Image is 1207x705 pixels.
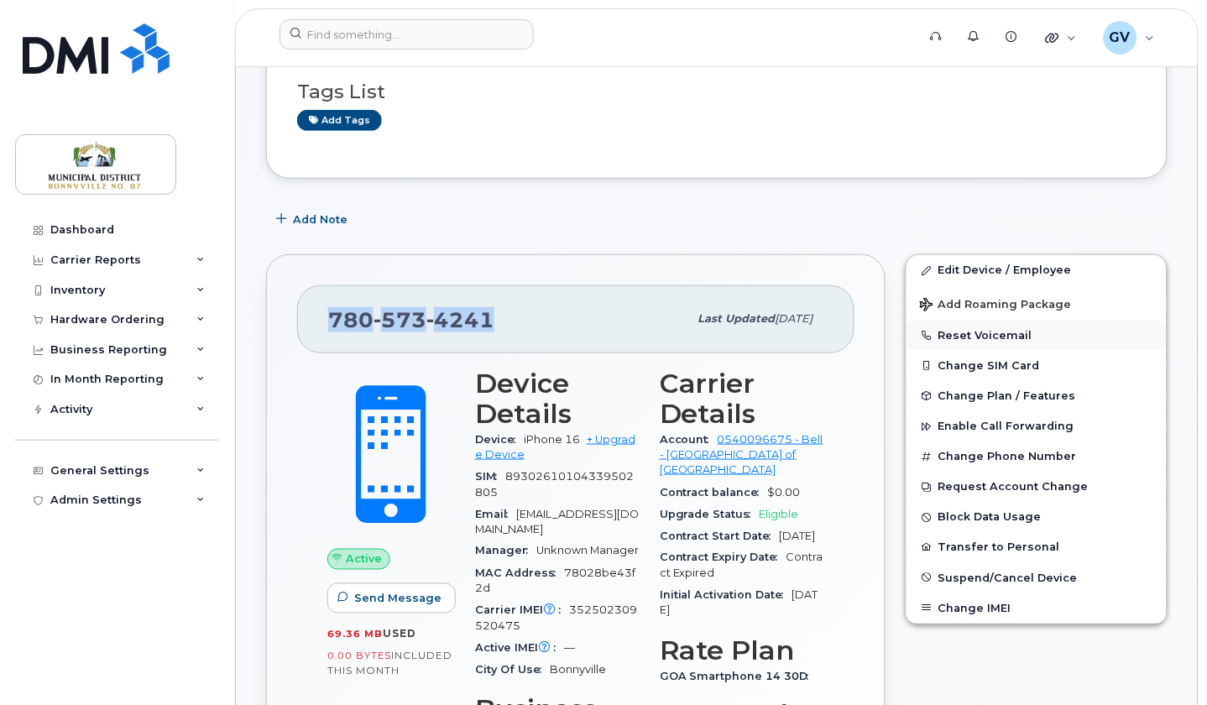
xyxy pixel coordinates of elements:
[327,583,456,614] button: Send Message
[768,486,801,499] span: $0.00
[907,472,1167,502] button: Request Account Change
[660,368,824,429] h3: Carrier Details
[475,545,536,557] span: Manager
[475,642,564,655] span: Active IMEI
[660,530,780,542] span: Contract Start Date
[354,591,442,607] span: Send Message
[907,286,1167,321] button: Add Roaming Package
[660,433,823,477] a: 0540096675 - Bell - [GEOGRAPHIC_DATA] of [GEOGRAPHIC_DATA]
[907,563,1167,593] button: Suspend/Cancel Device
[907,593,1167,624] button: Change IMEI
[698,312,776,325] span: Last updated
[1034,21,1089,55] div: Quicklinks
[475,567,564,580] span: MAC Address
[475,433,524,446] span: Device
[920,298,1072,314] span: Add Roaming Package
[297,81,1136,102] h3: Tags List
[280,19,534,50] input: Find something...
[475,508,639,535] span: [EMAIL_ADDRESS][DOMAIN_NAME]
[907,411,1167,441] button: Enable Call Forwarding
[660,589,792,602] span: Initial Activation Date
[475,368,640,429] h3: Device Details
[475,664,550,676] span: City Of Use
[938,572,1078,584] span: Suspend/Cancel Device
[266,204,362,234] button: Add Note
[776,312,813,325] span: [DATE]
[907,532,1167,562] button: Transfer to Personal
[907,381,1167,411] button: Change Plan / Features
[660,551,786,564] span: Contract Expiry Date
[938,389,1076,402] span: Change Plan / Features
[938,420,1074,433] span: Enable Call Forwarding
[907,441,1167,472] button: Change Phone Number
[327,629,383,640] span: 69.36 MB
[536,545,639,557] span: Unknown Manager
[660,636,824,666] h3: Rate Plan
[907,351,1167,381] button: Change SIM Card
[907,321,1167,351] button: Reset Voicemail
[293,211,347,227] span: Add Note
[327,650,452,677] span: included this month
[1092,21,1167,55] div: Gerry Valenzuela
[1110,28,1131,48] span: GV
[347,551,383,567] span: Active
[374,307,426,332] span: 573
[475,470,505,483] span: SIM
[328,307,494,332] span: 780
[297,110,382,131] a: Add tags
[564,642,575,655] span: —
[907,502,1167,532] button: Block Data Usage
[780,530,816,542] span: [DATE]
[760,508,799,520] span: Eligible
[907,255,1167,285] a: Edit Device / Employee
[426,307,494,332] span: 4241
[475,604,637,632] span: 352502309520475
[327,650,391,662] span: 0.00 Bytes
[660,671,818,683] span: GOA Smartphone 14 30D
[660,486,768,499] span: Contract balance
[660,551,823,579] span: Contract Expired
[660,433,718,446] span: Account
[475,604,569,617] span: Carrier IMEI
[524,433,580,446] span: iPhone 16
[475,508,516,520] span: Email
[475,470,634,498] span: 89302610104339502805
[660,508,760,520] span: Upgrade Status
[383,628,416,640] span: used
[550,664,606,676] span: Bonnyville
